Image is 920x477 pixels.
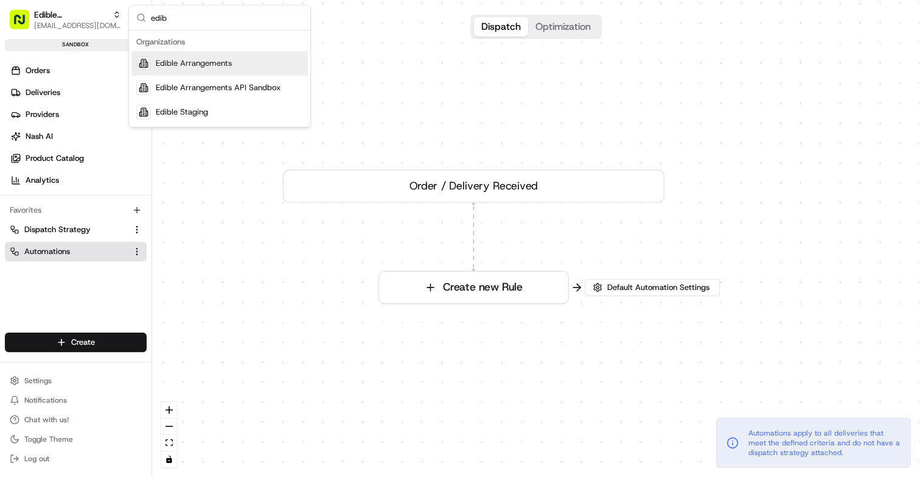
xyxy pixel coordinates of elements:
[5,200,147,220] div: Favorites
[115,177,195,189] span: API Documentation
[26,153,84,164] span: Product Catalog
[24,395,67,405] span: Notifications
[26,65,50,76] span: Orders
[26,175,59,186] span: Analytics
[5,171,152,190] a: Analytics
[10,246,127,257] a: Automations
[161,402,177,419] button: zoom in
[156,58,232,69] span: Edible Arrangements
[26,87,60,98] span: Deliveries
[5,242,147,261] button: Automations
[585,279,720,296] button: Default Automation Settings
[5,333,147,352] button: Create
[129,30,310,127] div: Suggestions
[5,127,152,146] a: Nash AI
[161,419,177,435] button: zoom out
[528,17,598,37] button: Optimization
[26,131,53,142] span: Nash AI
[156,82,281,93] span: Edible Arrangements API Sandbox
[121,207,147,216] span: Pylon
[5,39,147,51] div: sandbox
[5,392,147,409] button: Notifications
[12,116,34,138] img: 1736555255976-a54dd68f-1ca7-489b-9aae-adbdc363a1c4
[86,206,147,216] a: Powered byPylon
[41,116,200,129] div: Start new chat
[98,172,200,194] a: 💻API Documentation
[10,224,127,235] a: Dispatch Strategy
[131,33,308,51] div: Organizations
[156,107,208,118] span: Edible Staging
[24,177,93,189] span: Knowledge Base
[7,172,98,194] a: 📗Knowledge Base
[748,428,901,458] span: Automations apply to all deliveries that meet the defined criteria and do not have a dispatch str...
[5,411,147,428] button: Chat with us!
[103,178,113,188] div: 💻
[5,450,147,467] button: Log out
[12,12,37,37] img: Nash
[5,431,147,448] button: Toggle Theme
[24,434,73,444] span: Toggle Theme
[41,129,154,138] div: We're available if you need us!
[12,178,22,188] div: 📗
[34,9,108,21] button: Edible Arrangements API Sandbox
[5,61,152,80] a: Orders
[161,451,177,468] button: toggle interactivity
[24,454,49,464] span: Log out
[12,49,221,68] p: Welcome 👋
[474,17,528,37] button: Dispatch
[24,246,70,257] span: Automations
[161,435,177,451] button: fit view
[32,79,201,91] input: Clear
[5,83,152,102] a: Deliveries
[605,282,712,293] span: Default Automation Settings
[151,5,303,30] input: Search...
[5,5,126,34] button: Edible Arrangements API Sandbox[EMAIL_ADDRESS][DOMAIN_NAME]
[5,149,152,168] a: Product Catalog
[71,337,95,348] span: Create
[379,272,568,303] button: Create new Rule
[207,120,221,135] button: Start new chat
[34,21,121,30] button: [EMAIL_ADDRESS][DOMAIN_NAME]
[283,169,664,203] div: Order / Delivery Received
[5,105,152,124] a: Providers
[24,376,52,386] span: Settings
[5,220,147,239] button: Dispatch Strategy
[24,224,91,235] span: Dispatch Strategy
[26,109,59,120] span: Providers
[24,415,69,425] span: Chat with us!
[5,372,147,389] button: Settings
